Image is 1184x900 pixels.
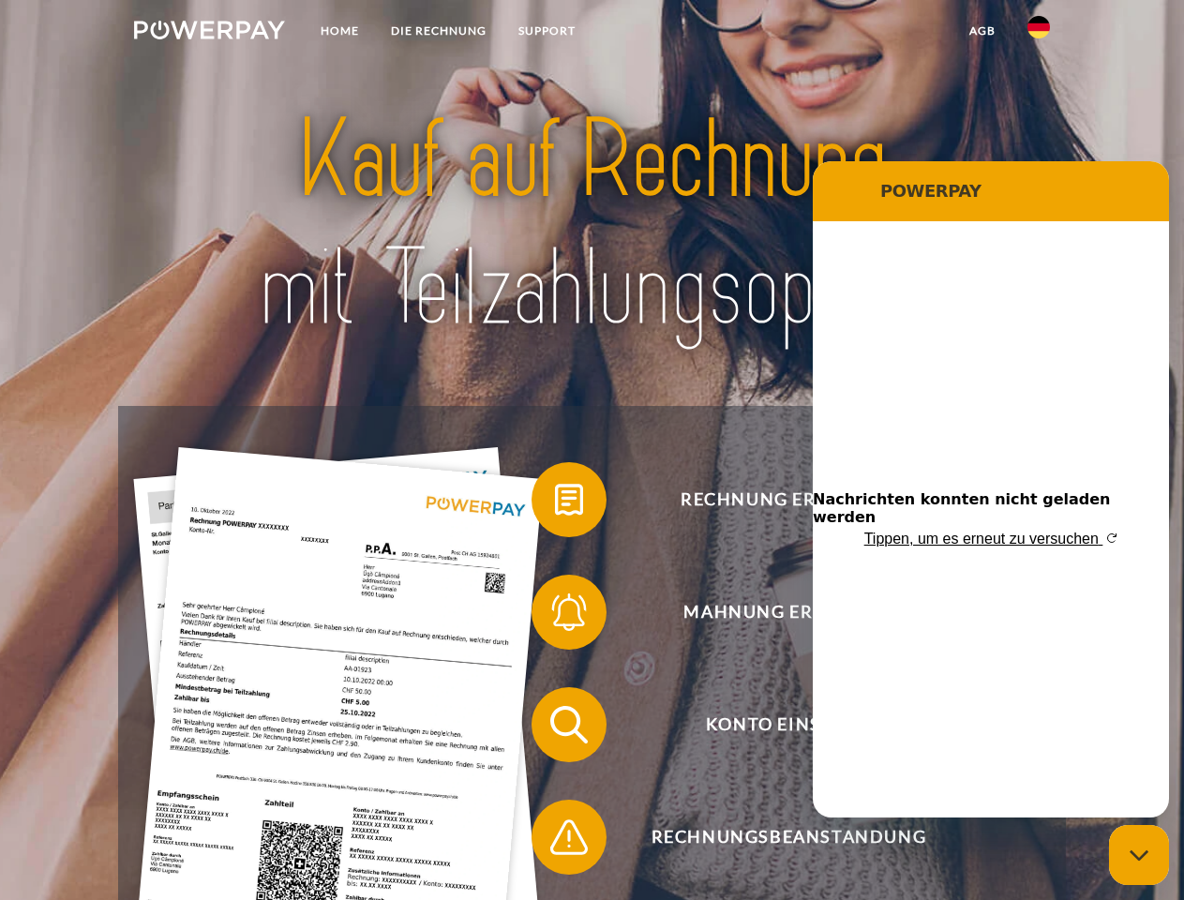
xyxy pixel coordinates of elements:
a: SUPPORT [502,14,592,48]
button: Mahnung erhalten? [532,575,1019,650]
span: Mahnung erhalten? [559,575,1018,650]
img: logo-powerpay-white.svg [134,21,285,39]
button: Rechnung erhalten? [532,462,1019,537]
img: de [1027,16,1050,38]
span: Konto einsehen [559,687,1018,762]
button: Rechnungsbeanstandung [532,800,1019,875]
a: DIE RECHNUNG [375,14,502,48]
span: Rechnungsbeanstandung [559,800,1018,875]
button: Konto einsehen [532,687,1019,762]
img: qb_search.svg [546,701,592,748]
img: qb_warning.svg [546,814,592,861]
a: Home [305,14,375,48]
iframe: Schaltfläche zum Öffnen des Messaging-Fensters [1109,825,1169,885]
span: Rechnung erhalten? [559,462,1018,537]
img: qb_bell.svg [546,589,592,636]
img: qb_bill.svg [546,476,592,523]
iframe: Messaging-Fenster [813,161,1169,817]
img: title-powerpay_de.svg [179,90,1005,359]
a: agb [953,14,1012,48]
